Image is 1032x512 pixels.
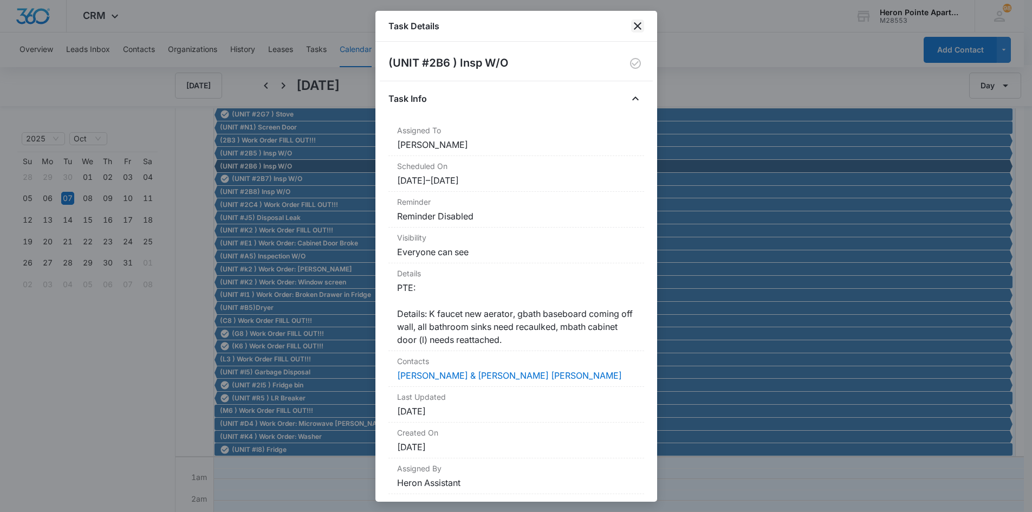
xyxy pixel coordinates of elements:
dd: Reminder Disabled [397,210,635,223]
dt: Scheduled On [397,160,635,172]
div: Assigned To[PERSON_NAME] [388,120,644,156]
dd: PTE: Details: K faucet new aerator, gbath baseboard coming off wall, all bathroom sinks need reca... [397,281,635,346]
dt: Assigned By [397,463,635,474]
dt: Reminder [397,196,635,208]
dt: Created On [397,427,635,438]
h2: (UNIT #2B6 ) Insp W/O [388,55,508,72]
div: VisibilityEveryone can see [388,228,644,263]
dt: Assigned To [397,125,635,136]
div: Contacts[PERSON_NAME] & [PERSON_NAME] [PERSON_NAME] [388,351,644,387]
dt: Last Updated [397,391,635,403]
dd: [DATE] – [DATE] [397,174,635,187]
div: Created On[DATE] [388,423,644,458]
a: [PERSON_NAME] & [PERSON_NAME] [PERSON_NAME] [397,370,622,381]
h1: Task Details [388,20,439,33]
dd: [DATE] [397,405,635,418]
dd: [DATE] [397,440,635,453]
div: Last Updated[DATE] [388,387,644,423]
div: DetailsPTE: Details: K faucet new aerator, gbath baseboard coming off wall, all bathroom sinks ne... [388,263,644,351]
div: ReminderReminder Disabled [388,192,644,228]
h4: Task Info [388,92,427,105]
button: Close [627,90,644,107]
dd: Heron Assistant [397,476,635,489]
dd: Everyone can see [397,245,635,258]
dd: [PERSON_NAME] [397,138,635,151]
button: close [631,20,644,33]
dt: Details [397,268,635,279]
dt: Contacts [397,355,635,367]
dt: Visibility [397,232,635,243]
div: Scheduled On[DATE]–[DATE] [388,156,644,192]
div: Assigned ByHeron Assistant [388,458,644,494]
